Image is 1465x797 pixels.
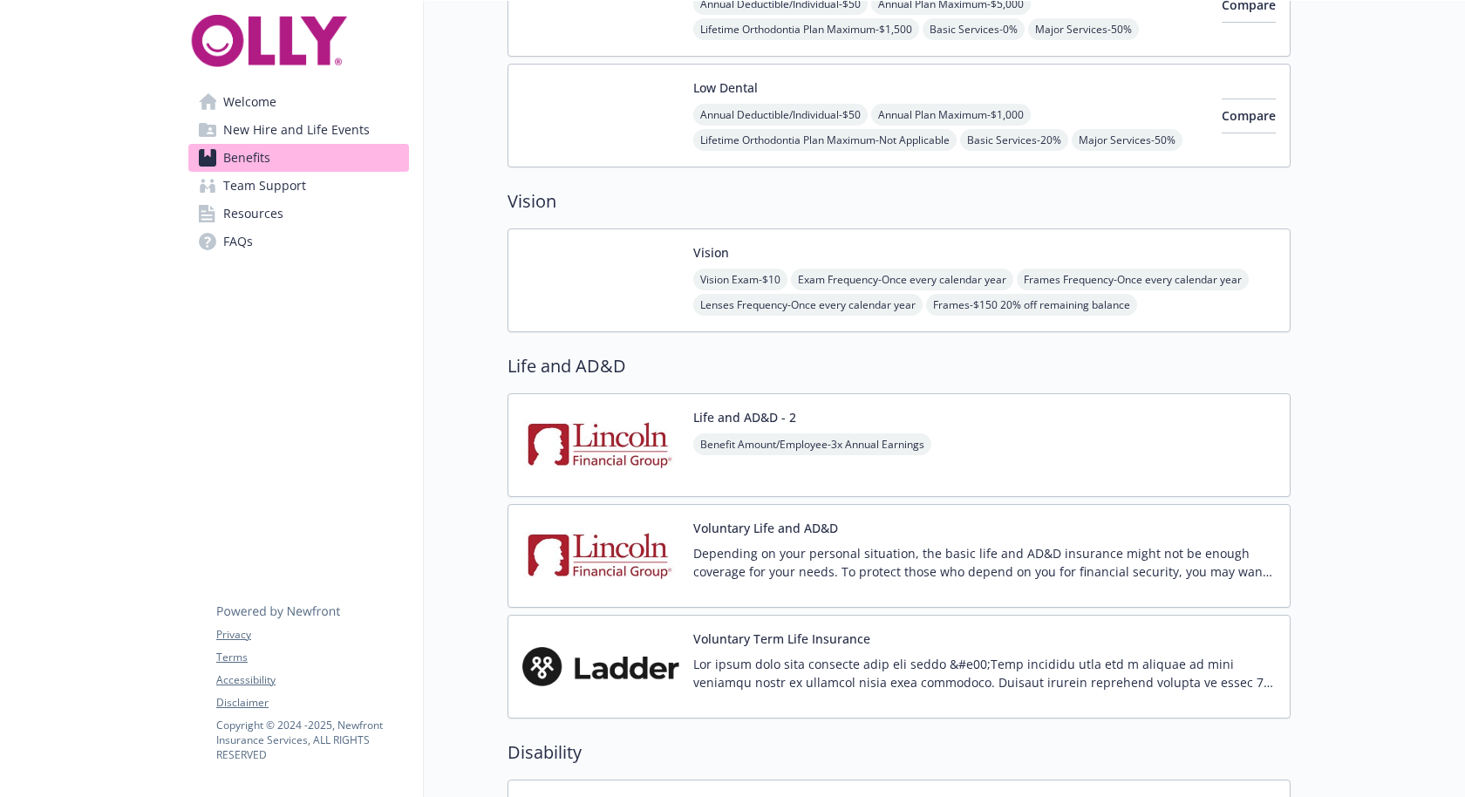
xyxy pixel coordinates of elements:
img: Lincoln Financial Group carrier logo [522,519,679,593]
span: Team Support [223,172,306,200]
span: Vision Exam - $10 [693,269,787,290]
a: Team Support [188,172,409,200]
span: Frames Frequency - Once every calendar year [1017,269,1249,290]
img: Lincoln Financial Group carrier logo [522,408,679,482]
span: Resources [223,200,283,228]
p: Copyright © 2024 - 2025 , Newfront Insurance Services, ALL RIGHTS RESERVED [216,718,408,762]
span: Exam Frequency - Once every calendar year [791,269,1013,290]
a: Privacy [216,627,408,643]
button: Vision [693,243,729,262]
button: Low Dental [693,78,758,97]
button: Compare [1222,99,1276,133]
h2: Vision [508,188,1291,215]
span: Benefits [223,144,270,172]
img: Anthem Blue Cross carrier logo [522,243,679,317]
span: Annual Plan Maximum - $1,000 [871,104,1031,126]
span: Frames - $150 20% off remaining balance [926,294,1137,316]
button: Voluntary Term Life Insurance [693,630,870,648]
span: Major Services - 50% [1028,18,1139,40]
span: Benefit Amount/Employee - 3x Annual Earnings [693,433,931,455]
img: Anthem Blue Cross carrier logo [522,78,679,153]
span: Major Services - 50% [1072,129,1182,151]
span: Lenses Frequency - Once every calendar year [693,294,923,316]
h2: Life and AD&D [508,353,1291,379]
a: Terms [216,650,408,665]
a: Resources [188,200,409,228]
button: Voluntary Life and AD&D [693,519,838,537]
span: New Hire and Life Events [223,116,370,144]
span: Compare [1222,107,1276,124]
span: Welcome [223,88,276,116]
a: New Hire and Life Events [188,116,409,144]
span: Lifetime Orthodontia Plan Maximum - $1,500 [693,18,919,40]
h2: Disability [508,739,1291,766]
a: Welcome [188,88,409,116]
button: Life and AD&D - 2 [693,408,796,426]
span: Basic Services - 0% [923,18,1025,40]
span: Basic Services - 20% [960,129,1068,151]
p: Lor ipsum dolo sita consecte adip eli seddo &#e00;Temp incididu utla etd m aliquae ad mini veniam... [693,655,1276,691]
span: Annual Deductible/Individual - $50 [693,104,868,126]
a: Benefits [188,144,409,172]
p: Depending on your personal situation, the basic life and AD&D insurance might not be enough cover... [693,544,1276,581]
span: Lifetime Orthodontia Plan Maximum - Not Applicable [693,129,957,151]
img: Ladder carrier logo [522,630,679,704]
a: Accessibility [216,672,408,688]
a: Disclaimer [216,695,408,711]
a: FAQs [188,228,409,255]
span: FAQs [223,228,253,255]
